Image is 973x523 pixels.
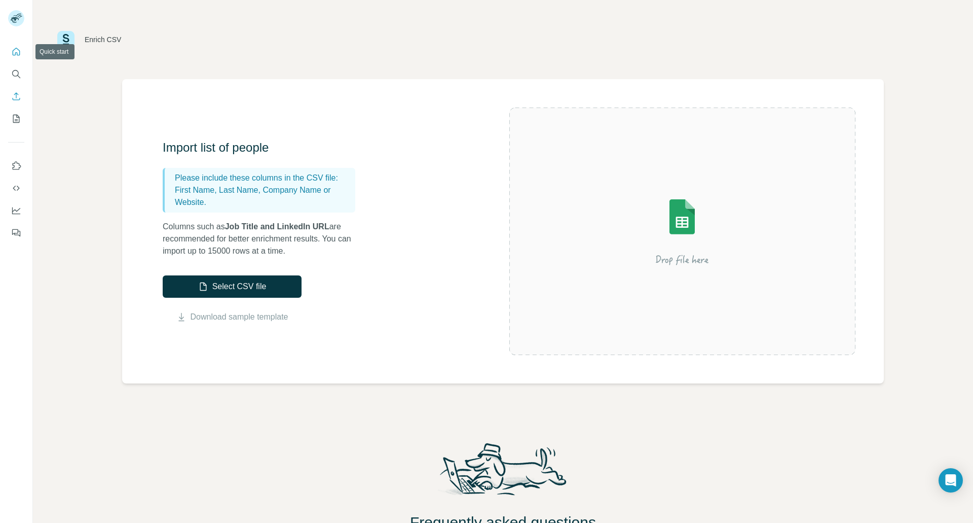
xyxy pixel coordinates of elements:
[8,87,24,106] button: Enrich CSV
[163,221,365,257] p: Columns such as are recommended for better enrichment results. You can import up to 15000 rows at...
[8,224,24,242] button: Feedback
[8,110,24,128] button: My lists
[225,222,329,231] span: Job Title and LinkedIn URL
[85,34,121,45] div: Enrich CSV
[57,31,74,48] img: Surfe Logo
[163,275,302,298] button: Select CSV file
[8,65,24,83] button: Search
[8,157,24,175] button: Use Surfe on LinkedIn
[8,179,24,197] button: Use Surfe API
[591,170,773,292] img: Surfe Illustration - Drop file here or select below
[8,201,24,220] button: Dashboard
[191,311,288,323] a: Download sample template
[163,140,365,156] h3: Import list of people
[430,440,576,505] img: Surfe Mascot Illustration
[8,43,24,61] button: Quick start
[163,311,302,323] button: Download sample template
[175,184,351,208] p: First Name, Last Name, Company Name or Website.
[175,172,351,184] p: Please include these columns in the CSV file:
[939,468,963,493] div: Open Intercom Messenger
